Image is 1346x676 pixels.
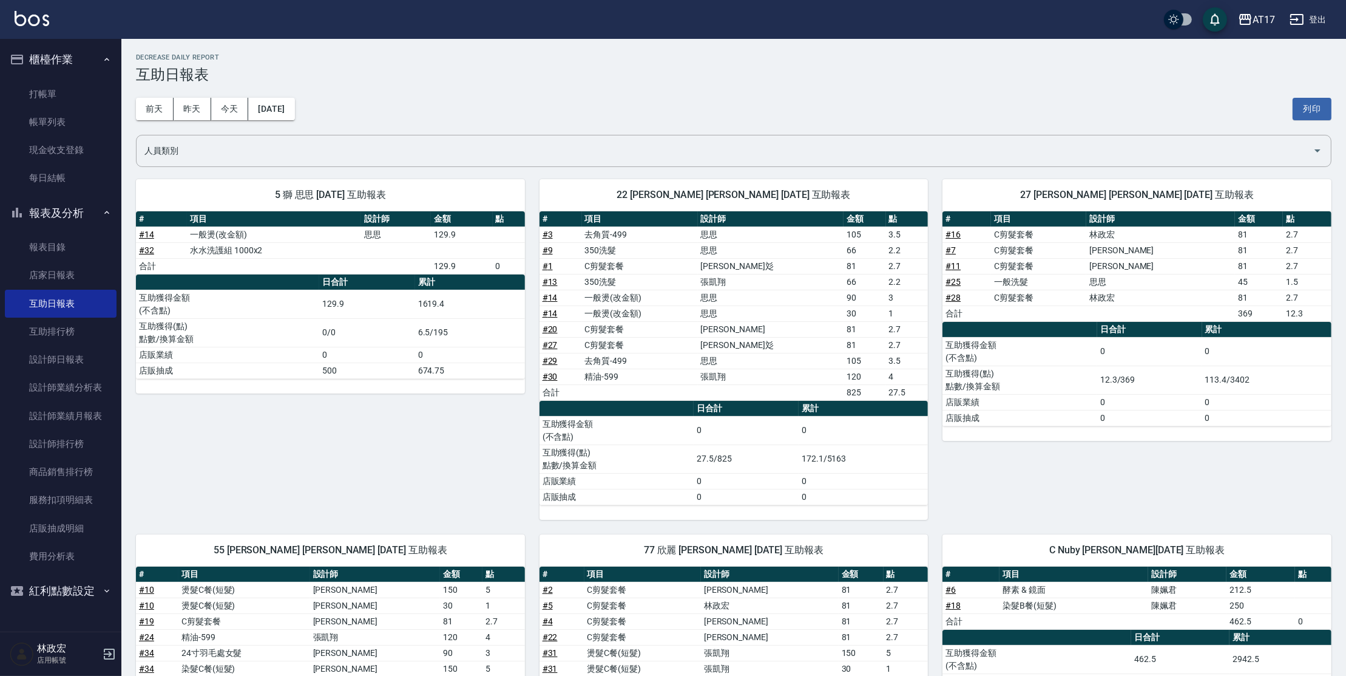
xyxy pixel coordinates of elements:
td: 6.5/195 [415,318,525,347]
td: 林政宏 [1086,227,1235,242]
td: 思思 [361,227,431,242]
a: #14 [139,230,154,239]
td: C剪髮套餐 [178,613,310,629]
td: C剪髮套餐 [582,258,698,274]
td: 2.7 [884,598,928,613]
th: 項目 [584,567,701,582]
td: 90 [440,645,482,661]
td: 30 [844,306,886,321]
a: #16 [945,230,961,239]
td: 462.5 [1131,645,1229,674]
a: #3 [543,230,553,239]
td: 12.3/369 [1097,366,1202,394]
td: 0 [799,416,928,445]
td: 0 [799,489,928,505]
td: 0 [694,473,799,489]
td: [PERSON_NAME]彣 [698,258,844,274]
td: 店販抽成 [539,489,694,505]
span: 5 獅 思思 [DATE] 互助報表 [150,189,510,201]
td: [PERSON_NAME] [1086,258,1235,274]
a: #22 [543,632,558,642]
a: 每日結帳 [5,164,117,192]
td: 250 [1226,598,1296,613]
td: 燙髮C餐(短髮) [178,598,310,613]
th: 點 [482,567,525,582]
h5: 林政宏 [37,643,99,655]
td: [PERSON_NAME] [701,582,839,598]
button: [DATE] [248,98,294,120]
td: 120 [440,629,482,645]
th: 金額 [440,567,482,582]
table: a dense table [136,275,525,379]
td: 81 [844,258,886,274]
a: #14 [543,309,558,318]
td: 一般燙(改金額) [582,306,698,321]
td: 81 [440,613,482,629]
td: 0 [1097,410,1202,426]
th: 點 [1295,567,1331,582]
button: 紅利點數設定 [5,575,117,607]
td: 0 [1295,613,1331,629]
a: #18 [945,601,961,610]
td: [PERSON_NAME] [310,645,440,661]
td: 精油-599 [178,629,310,645]
td: 0 [493,258,525,274]
td: 120 [844,369,886,384]
td: 張凱翔 [698,369,844,384]
a: 費用分析表 [5,542,117,570]
a: 現金收支登錄 [5,136,117,164]
td: 2.7 [886,337,928,353]
a: #7 [945,245,956,255]
td: 81 [1235,227,1283,242]
td: 2.2 [886,274,928,290]
button: save [1203,7,1227,32]
td: 互助獲得金額 (不含點) [942,337,1097,366]
td: 店販抽成 [942,410,1097,426]
a: 服務扣項明細表 [5,486,117,514]
td: [PERSON_NAME]彣 [698,337,844,353]
th: 金額 [844,211,886,227]
td: [PERSON_NAME] [1086,242,1235,258]
td: 一般洗髮 [991,274,1086,290]
a: #11 [945,261,961,271]
td: 1.5 [1283,274,1331,290]
th: 日合計 [319,275,414,290]
table: a dense table [942,211,1331,322]
th: 項目 [582,211,698,227]
td: C剪髮套餐 [991,227,1086,242]
td: 150 [440,582,482,598]
td: 林政宏 [701,598,839,613]
th: 項目 [991,211,1086,227]
td: 1 [886,306,928,321]
a: 設計師排行榜 [5,430,117,458]
button: 前天 [136,98,174,120]
span: 22 [PERSON_NAME] [PERSON_NAME] [DATE] 互助報表 [554,189,914,201]
td: 129.9 [319,290,414,318]
a: #31 [543,648,558,658]
td: 0 [694,416,799,445]
td: 互助獲得(點) 點數/換算金額 [539,445,694,473]
th: 設計師 [701,567,839,582]
button: 列印 [1293,98,1331,120]
td: 思思 [698,306,844,321]
td: 2.7 [1283,258,1331,274]
th: 設計師 [1086,211,1235,227]
td: C剪髮套餐 [584,629,701,645]
th: 項目 [178,567,310,582]
a: 報表目錄 [5,233,117,261]
a: #28 [945,293,961,302]
td: C剪髮套餐 [991,242,1086,258]
td: 陳姵君 [1148,598,1226,613]
td: 0 [1202,410,1331,426]
a: #13 [543,277,558,287]
a: #30 [543,372,558,381]
td: 思思 [698,353,844,369]
td: 去角質-499 [582,227,698,242]
td: 113.4/3402 [1202,366,1331,394]
td: 150 [839,645,884,661]
td: [PERSON_NAME] [310,613,440,629]
td: 思思 [698,227,844,242]
span: 27 [PERSON_NAME] [PERSON_NAME] [DATE] 互助報表 [957,189,1317,201]
td: 合計 [942,306,991,321]
td: 90 [844,290,886,306]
